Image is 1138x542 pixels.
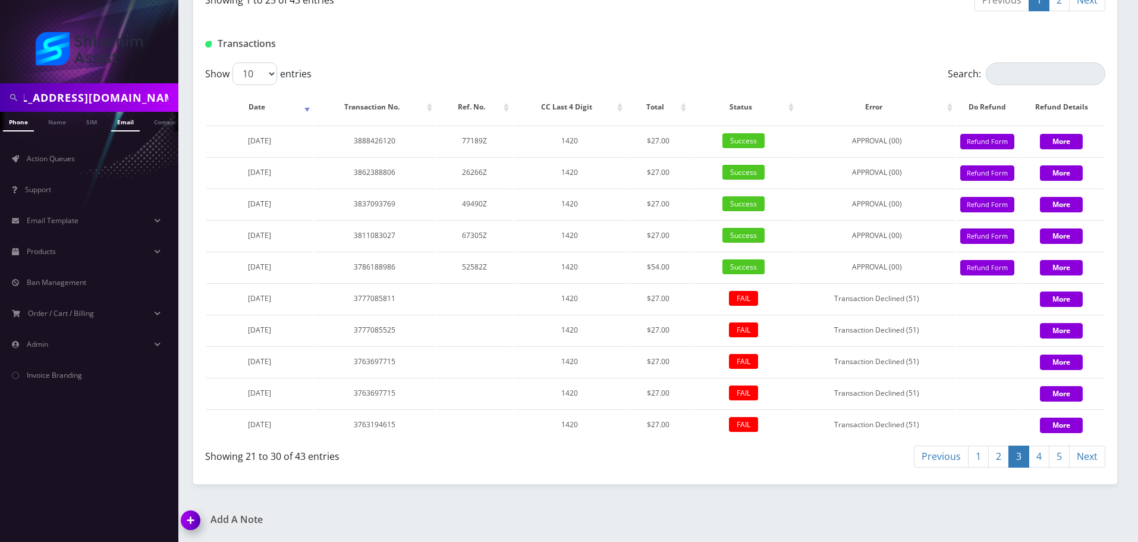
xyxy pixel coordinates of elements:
[627,409,689,440] td: $27.00
[436,252,512,282] td: 52582Z
[798,346,955,377] td: Transaction Declined (51)
[1040,134,1083,149] button: More
[722,228,765,243] span: Success
[42,112,72,130] a: Name
[798,189,955,219] td: APPROVAL (00)
[798,378,955,408] td: Transaction Declined (51)
[3,112,34,131] a: Phone
[205,444,646,463] div: Showing 21 to 30 of 43 entries
[690,90,797,124] th: Status: activate to sort column ascending
[948,62,1105,85] label: Search:
[513,90,625,124] th: CC Last 4 Digit: activate to sort column ascending
[1040,292,1083,307] button: More
[1040,418,1083,433] button: More
[513,189,625,219] td: 1420
[960,197,1014,213] button: Refund Form
[513,409,625,440] td: 1420
[1040,386,1083,402] button: More
[798,409,955,440] td: Transaction Declined (51)
[248,167,271,177] span: [DATE]
[436,90,512,124] th: Ref. No.: activate to sort column ascending
[798,90,955,124] th: Error: activate to sort column ascending
[798,315,955,345] td: Transaction Declined (51)
[627,90,689,124] th: Total: activate to sort column ascending
[513,315,625,345] td: 1420
[722,165,765,180] span: Success
[722,196,765,211] span: Success
[248,136,271,146] span: [DATE]
[248,356,271,366] span: [DATE]
[627,189,689,219] td: $27.00
[25,184,51,195] span: Support
[248,199,271,209] span: [DATE]
[627,315,689,345] td: $27.00
[513,220,625,250] td: 1420
[513,378,625,408] td: 1420
[729,417,758,432] span: FAIL
[314,252,435,282] td: 3786188986
[205,38,493,49] h1: Transactions
[729,322,758,337] span: FAIL
[248,419,271,430] span: [DATE]
[627,283,689,314] td: $27.00
[436,189,512,219] td: 49490Z
[314,346,435,377] td: 3763697715
[729,291,758,306] span: FAIL
[314,315,435,345] td: 3777085525
[248,388,271,398] span: [DATE]
[722,259,765,274] span: Success
[968,446,989,468] a: 1
[798,283,955,314] td: Transaction Declined (51)
[988,446,1009,468] a: 2
[1008,446,1029,468] a: 3
[729,386,758,400] span: FAIL
[206,90,313,124] th: Date: activate to sort column ascending
[232,62,277,85] select: Showentries
[513,157,625,187] td: 1420
[436,220,512,250] td: 67305Z
[1040,260,1083,275] button: More
[627,126,689,156] td: $27.00
[248,262,271,272] span: [DATE]
[798,126,955,156] td: APPROVAL (00)
[27,370,82,380] span: Invoice Branding
[513,346,625,377] td: 1420
[248,230,271,240] span: [DATE]
[1069,446,1105,468] a: Next
[248,325,271,335] span: [DATE]
[627,157,689,187] td: $27.00
[960,165,1014,181] button: Refund Form
[314,90,435,124] th: Transaction No.: activate to sort column ascending
[27,153,75,164] span: Action Queues
[627,252,689,282] td: $54.00
[513,283,625,314] td: 1420
[1029,446,1049,468] a: 4
[148,112,188,130] a: Company
[1040,197,1083,212] button: More
[1040,165,1083,181] button: More
[36,32,143,65] img: Shluchim Assist
[27,215,78,225] span: Email Template
[1040,228,1083,244] button: More
[436,126,512,156] td: 77189Z
[960,260,1014,276] button: Refund Form
[24,86,175,109] input: Search in Company
[722,133,765,148] span: Success
[205,62,312,85] label: Show entries
[80,112,103,130] a: SIM
[248,293,271,303] span: [DATE]
[798,252,955,282] td: APPROVAL (00)
[28,308,94,318] span: Order / Cart / Billing
[627,220,689,250] td: $27.00
[986,62,1105,85] input: Search:
[513,126,625,156] td: 1420
[729,354,758,369] span: FAIL
[314,283,435,314] td: 3777085811
[960,228,1014,245] button: Refund Form
[436,157,512,187] td: 26266Z
[27,339,48,349] span: Admin
[314,378,435,408] td: 3763697715
[1040,355,1083,370] button: More
[181,514,646,525] a: Add A Note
